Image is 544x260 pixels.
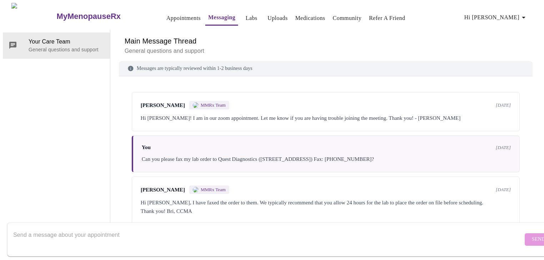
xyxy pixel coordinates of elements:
h6: Main Message Thread [125,35,527,47]
span: [DATE] [496,187,511,193]
button: Appointments [163,11,203,25]
span: Hi [PERSON_NAME] [464,12,528,22]
button: Messaging [205,10,238,26]
button: Refer a Friend [366,11,408,25]
div: Messages are typically reviewed within 1-2 business days [119,61,533,76]
span: [PERSON_NAME] [141,102,185,108]
span: MMRx Team [201,102,226,108]
p: General questions and support [125,47,527,55]
button: Community [330,11,364,25]
a: Labs [246,13,257,23]
h3: MyMenopauseRx [56,12,121,21]
div: Your Care TeamGeneral questions and support [3,32,110,58]
img: MMRX [193,102,198,108]
img: MyMenopauseRx Logo [11,3,56,30]
span: [PERSON_NAME] [141,187,185,193]
div: Hi [PERSON_NAME]! I am in our zoom appointment. Let me know if you are having trouble joining the... [141,114,511,122]
a: MyMenopauseRx [56,4,149,29]
span: MMRx Team [201,187,226,193]
a: Refer a Friend [369,13,406,23]
button: Hi [PERSON_NAME] [462,10,531,25]
img: MMRX [193,187,198,193]
a: Messaging [208,12,235,22]
a: Appointments [166,13,201,23]
span: [DATE] [496,145,511,151]
span: Your Care Team [29,37,104,46]
span: [DATE] [496,102,511,108]
button: Medications [292,11,328,25]
span: You [142,144,151,151]
div: Hi [PERSON_NAME], I have faxed the order to them. We typically recommend that you allow 24 hours ... [141,198,511,215]
a: Medications [295,13,325,23]
button: Labs [240,11,263,25]
button: Uploads [265,11,291,25]
div: Can you please fax my lab order to Quest Diagnostics ([STREET_ADDRESS]) Fax: [PHONE_NUMBER]? [142,155,511,163]
a: Uploads [267,13,288,23]
a: Community [333,13,362,23]
p: General questions and support [29,46,104,53]
textarea: Send a message about your appointment [13,228,523,251]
